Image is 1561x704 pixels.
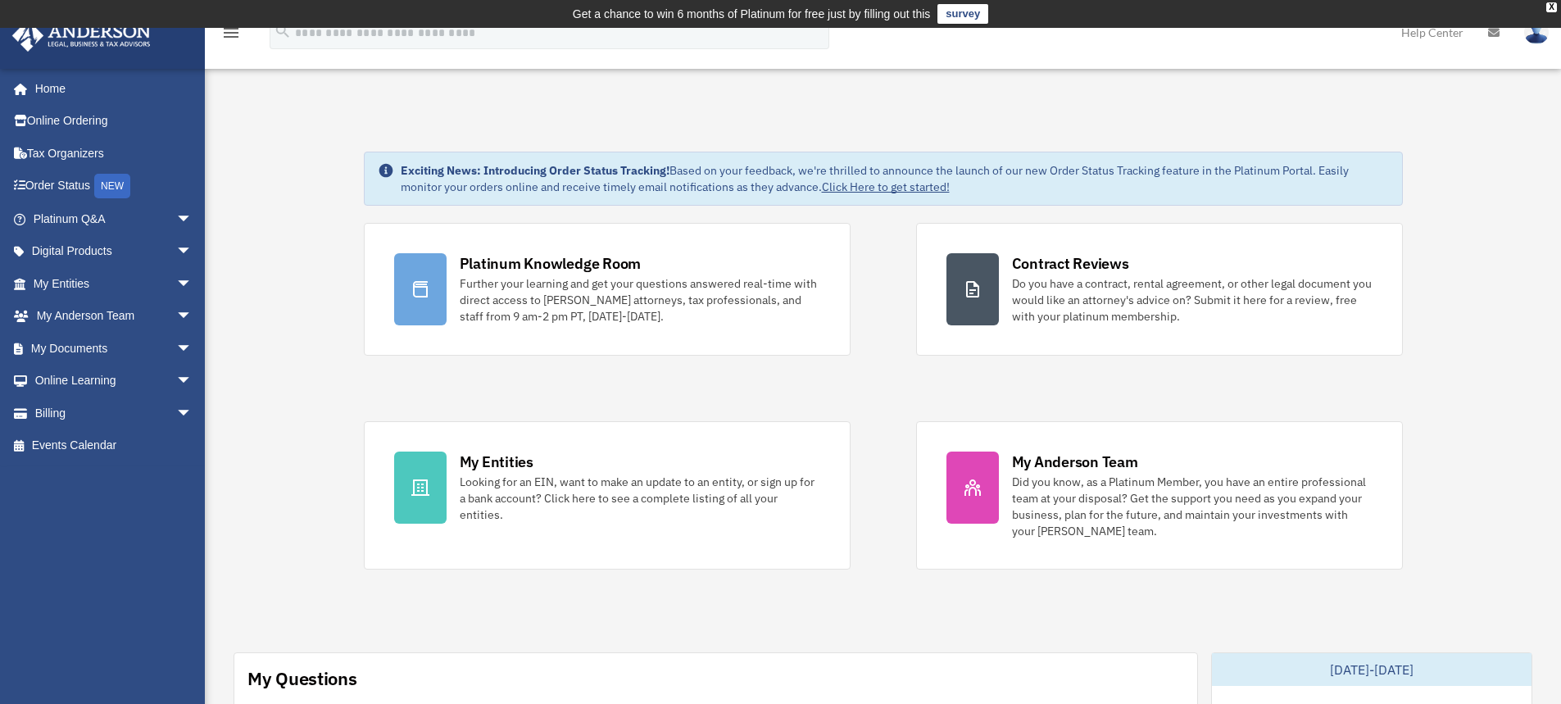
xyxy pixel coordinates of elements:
[11,105,217,138] a: Online Ordering
[916,223,1403,356] a: Contract Reviews Do you have a contract, rental agreement, or other legal document you would like...
[221,23,241,43] i: menu
[176,235,209,269] span: arrow_drop_down
[176,332,209,366] span: arrow_drop_down
[1212,653,1532,686] div: [DATE]-[DATE]
[916,421,1403,570] a: My Anderson Team Did you know, as a Platinum Member, you have an entire professional team at your...
[460,474,820,523] div: Looking for an EIN, want to make an update to an entity, or sign up for a bank account? Click her...
[11,332,217,365] a: My Documentsarrow_drop_down
[11,202,217,235] a: Platinum Q&Aarrow_drop_down
[11,429,217,462] a: Events Calendar
[11,170,217,203] a: Order StatusNEW
[1012,452,1138,472] div: My Anderson Team
[7,20,156,52] img: Anderson Advisors Platinum Portal
[1012,275,1373,325] div: Do you have a contract, rental agreement, or other legal document you would like an attorney's ad...
[11,137,217,170] a: Tax Organizers
[1524,20,1549,44] img: User Pic
[401,162,1389,195] div: Based on your feedback, we're thrilled to announce the launch of our new Order Status Tracking fe...
[460,253,642,274] div: Platinum Knowledge Room
[11,397,217,429] a: Billingarrow_drop_down
[176,267,209,301] span: arrow_drop_down
[176,365,209,398] span: arrow_drop_down
[11,72,209,105] a: Home
[176,300,209,334] span: arrow_drop_down
[1012,474,1373,539] div: Did you know, as a Platinum Member, you have an entire professional team at your disposal? Get th...
[11,300,217,333] a: My Anderson Teamarrow_drop_down
[364,223,851,356] a: Platinum Knowledge Room Further your learning and get your questions answered real-time with dire...
[460,275,820,325] div: Further your learning and get your questions answered real-time with direct access to [PERSON_NAM...
[460,452,533,472] div: My Entities
[176,202,209,236] span: arrow_drop_down
[573,4,931,24] div: Get a chance to win 6 months of Platinum for free just by filling out this
[247,666,357,691] div: My Questions
[1012,253,1129,274] div: Contract Reviews
[11,365,217,397] a: Online Learningarrow_drop_down
[937,4,988,24] a: survey
[822,179,950,194] a: Click Here to get started!
[221,29,241,43] a: menu
[11,267,217,300] a: My Entitiesarrow_drop_down
[1546,2,1557,12] div: close
[94,174,130,198] div: NEW
[364,421,851,570] a: My Entities Looking for an EIN, want to make an update to an entity, or sign up for a bank accoun...
[401,163,669,178] strong: Exciting News: Introducing Order Status Tracking!
[274,22,292,40] i: search
[11,235,217,268] a: Digital Productsarrow_drop_down
[176,397,209,430] span: arrow_drop_down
